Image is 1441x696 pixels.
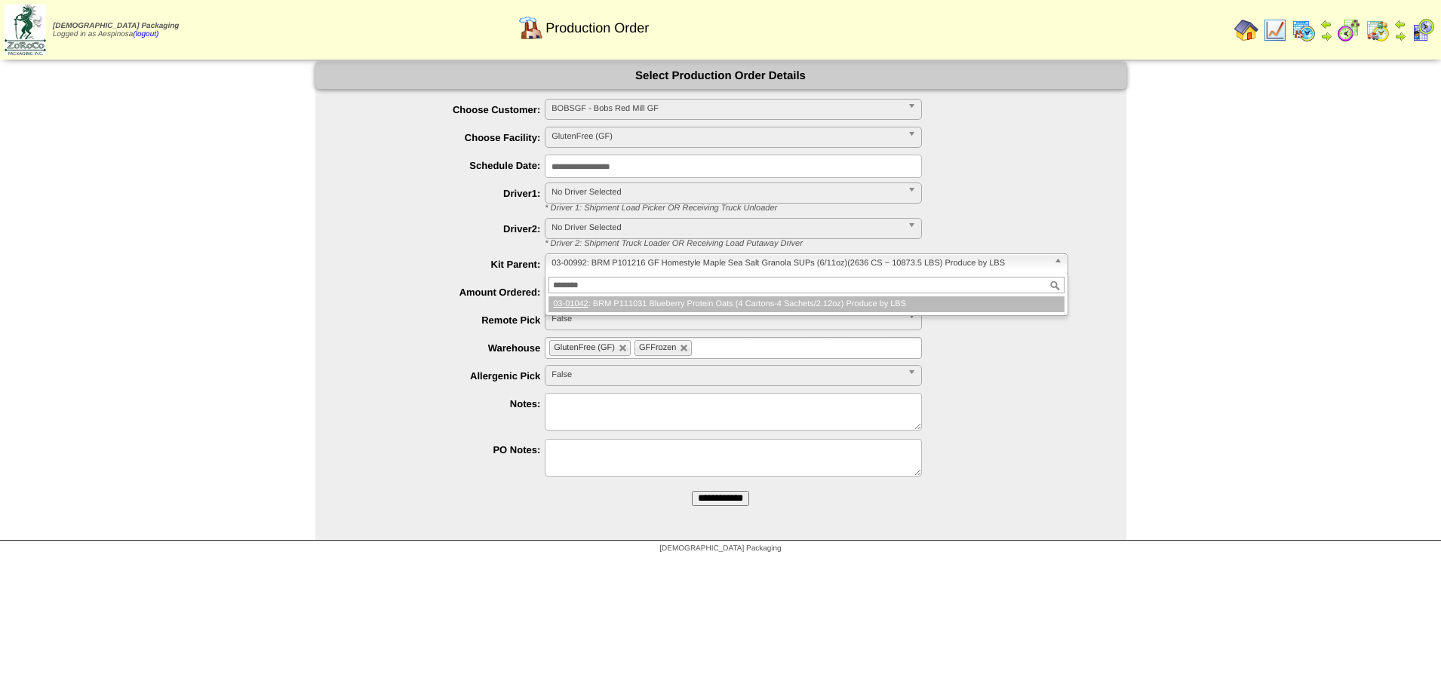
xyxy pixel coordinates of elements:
img: calendarblend.gif [1337,18,1361,42]
label: Schedule Date: [346,160,545,171]
label: Notes: [346,398,545,409]
span: BOBSGF - Bobs Red Mill GF [552,100,902,118]
img: home.gif [1234,18,1258,42]
span: GFFrozen [639,343,677,352]
li: : BRM P111031 Blueberry Protein Oats (4 Cartons-4 Sachets/2.12oz) Produce by LBS [548,296,1064,312]
label: Remote Pick [346,314,545,326]
span: GlutenFree (GF) [552,127,902,146]
div: * Driver 1: Shipment Load Picker OR Receiving Truck Unloader [534,204,1126,213]
label: Allergenic Pick [346,370,545,382]
span: [DEMOGRAPHIC_DATA] Packaging [53,22,179,30]
label: Kit Parent: [346,259,545,270]
img: arrowleft.gif [1394,18,1406,30]
img: arrowright.gif [1394,30,1406,42]
label: Driver2: [346,223,545,235]
a: (logout) [133,30,158,38]
img: calendarinout.gif [1366,18,1390,42]
img: arrowleft.gif [1320,18,1332,30]
img: zoroco-logo-small.webp [5,5,46,55]
img: arrowright.gif [1320,30,1332,42]
label: PO Notes: [346,444,545,455]
span: No Driver Selected [552,183,902,201]
label: Driver1: [346,188,545,199]
em: 03-01042 [553,299,588,308]
div: * Driver 2: Shipment Truck Loader OR Receiving Load Putaway Driver [534,239,1126,248]
span: False [552,310,902,328]
img: factory.gif [519,16,543,40]
label: Amount Ordered: [346,287,545,298]
img: line_graph.gif [1263,18,1287,42]
span: Logged in as Aespinosa [53,22,179,38]
span: False [552,366,902,384]
span: Production Order [545,20,649,36]
span: GlutenFree (GF) [554,343,615,352]
span: [DEMOGRAPHIC_DATA] Packaging [659,544,781,553]
span: No Driver Selected [552,219,902,237]
label: Choose Facility: [346,132,545,143]
div: Select Production Order Details [315,63,1126,89]
img: calendarcustomer.gif [1411,18,1435,42]
span: 03-00992: BRM P101216 GF Homestyle Maple Sea Salt Granola SUPs (6/11oz)(2636 CS ~ 10873.5 LBS) Pr... [552,254,1047,272]
img: calendarprod.gif [1292,18,1316,42]
label: Choose Customer: [346,104,545,115]
label: Warehouse [346,342,545,354]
